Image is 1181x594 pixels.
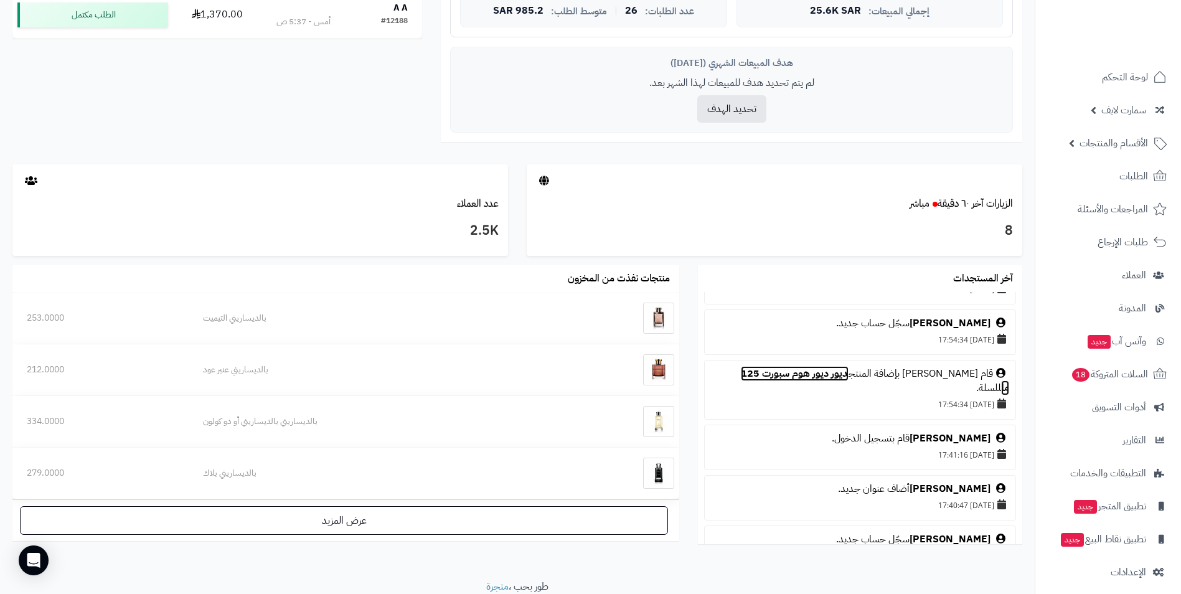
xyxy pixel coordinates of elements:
[1043,161,1174,191] a: الطلبات
[1043,326,1174,356] a: وآتس آبجديد
[910,481,990,496] a: [PERSON_NAME]
[203,312,556,324] div: بالديساريني التيميت
[203,467,556,479] div: بالديساريني بلاك
[711,367,1009,395] div: قام [PERSON_NAME] بإضافة المنتج للسلة.
[1043,425,1174,455] a: التقارير
[645,6,694,17] span: عدد الطلبات:
[868,6,929,17] span: إجمالي المبيعات:
[1043,557,1174,587] a: الإعدادات
[493,6,543,17] span: 985.2 SAR
[27,312,174,324] div: 253.0000
[643,458,674,489] img: بالديساريني بلاك
[1071,365,1148,383] span: السلات المتروكة
[27,364,174,376] div: 212.0000
[697,95,766,123] button: تحديد الهدف
[17,2,168,27] div: الطلب مكتمل
[1043,458,1174,488] a: التطبيقات والخدمات
[1078,200,1148,218] span: المراجعات والأسئلة
[953,273,1013,285] h3: آخر المستجدات
[1111,563,1146,581] span: الإعدادات
[643,354,674,385] img: بالديساريني عنبر عود
[643,303,674,334] img: بالديساريني التيميت
[460,76,1003,90] p: لم يتم تحديد هدف للمبيعات لهذا الشهر بعد.
[1119,167,1148,185] span: الطلبات
[810,6,861,17] span: 25.6K SAR
[536,220,1013,242] h3: 8
[1061,533,1084,547] span: جديد
[711,331,1009,348] div: [DATE] 17:54:34
[1119,299,1146,317] span: المدونة
[910,316,990,331] a: [PERSON_NAME]
[741,366,1009,395] a: ديور ديور هوم سبورت 125 مل
[1043,194,1174,224] a: المراجعات والأسئلة
[1043,491,1174,521] a: تطبيق المتجرجديد
[910,196,1013,211] a: الزيارات آخر ٦٠ دقيقةمباشر
[27,415,174,428] div: 334.0000
[711,482,1009,496] div: أضاف عنوان جديد.
[19,545,49,575] div: Open Intercom Messenger
[393,1,408,14] strong: A A
[1060,530,1146,548] span: تطبيق نقاط البيع
[203,415,556,428] div: بالديساريني بالديساريني أو دو كولون
[711,496,1009,514] div: [DATE] 17:40:47
[1088,335,1111,349] span: جديد
[203,364,556,376] div: بالديساريني عنبر عود
[1101,101,1146,119] span: سمارت لايف
[22,220,499,242] h3: 2.5K
[1080,134,1148,152] span: الأقسام والمنتجات
[1043,293,1174,323] a: المدونة
[910,431,990,446] a: [PERSON_NAME]
[457,196,499,211] a: عدد العملاء
[1070,464,1146,482] span: التطبيقات والخدمات
[1098,233,1148,251] span: طلبات الإرجاع
[1073,497,1146,515] span: تطبيق المتجر
[1096,9,1169,35] img: logo-2.png
[910,532,990,547] a: [PERSON_NAME]
[1043,524,1174,554] a: تطبيق نقاط البيعجديد
[27,467,174,479] div: 279.0000
[625,6,638,17] span: 26
[1043,62,1174,92] a: لوحة التحكم
[1122,431,1146,449] span: التقارير
[643,406,674,437] img: بالديساريني بالديساريني أو دو كولون
[1102,68,1148,86] span: لوحة التحكم
[1071,367,1090,382] span: 18
[1043,227,1174,257] a: طلبات الإرجاع
[1092,398,1146,416] span: أدوات التسويق
[381,16,408,28] div: #12188
[711,316,1009,331] div: سجّل حساب جديد.
[1043,392,1174,422] a: أدوات التسويق
[711,446,1009,463] div: [DATE] 17:41:16
[568,273,670,285] h3: منتجات نفذت من المخزون
[486,579,509,594] a: متجرة
[1086,332,1146,350] span: وآتس آب
[1122,266,1146,284] span: العملاء
[551,6,607,17] span: متوسط الطلب:
[614,6,618,16] span: |
[20,506,668,535] a: عرض المزيد
[1043,359,1174,389] a: السلات المتروكة18
[711,532,1009,547] div: سجّل حساب جديد.
[1074,500,1097,514] span: جديد
[276,16,331,28] div: أمس - 5:37 ص
[711,395,1009,413] div: [DATE] 17:54:34
[910,196,929,211] small: مباشر
[1043,260,1174,290] a: العملاء
[711,431,1009,446] div: قام بتسجيل الدخول.
[460,57,1003,70] div: هدف المبيعات الشهري ([DATE])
